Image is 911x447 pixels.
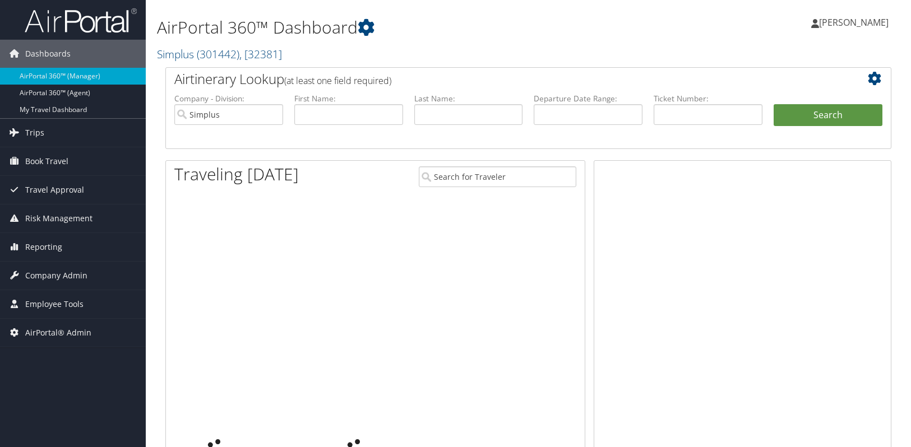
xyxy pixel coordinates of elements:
label: Ticket Number: [654,93,762,104]
span: Book Travel [25,147,68,175]
h2: Airtinerary Lookup [174,69,822,89]
span: Reporting [25,233,62,261]
a: [PERSON_NAME] [811,6,900,39]
span: Risk Management [25,204,93,232]
span: Employee Tools [25,290,84,318]
label: Last Name: [414,93,523,104]
button: Search [774,104,882,127]
a: Simplus [157,46,282,62]
img: airportal-logo.png [25,7,137,34]
input: Search for Traveler [419,166,576,187]
h1: AirPortal 360™ Dashboard [157,16,652,39]
span: Dashboards [25,40,71,68]
span: , [ 32381 ] [239,46,282,62]
h1: Traveling [DATE] [174,162,299,186]
span: [PERSON_NAME] [819,16,889,29]
span: Travel Approval [25,176,84,204]
span: (at least one field required) [284,74,391,87]
label: First Name: [294,93,403,104]
span: Trips [25,119,44,147]
span: Company Admin [25,262,87,290]
span: ( 301442 ) [197,46,239,62]
label: Departure Date Range: [534,93,642,104]
label: Company - Division: [174,93,283,104]
span: AirPortal® Admin [25,319,91,347]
